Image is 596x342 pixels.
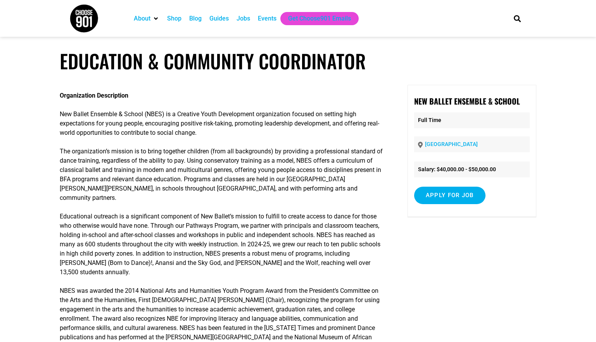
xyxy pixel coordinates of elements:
[130,12,501,25] nav: Main nav
[60,92,128,99] strong: Organization Description
[167,14,181,23] a: Shop
[189,14,202,23] a: Blog
[60,147,384,203] p: The organization’s mission is to bring together children (from all backgrounds) by providing a pr...
[414,112,530,128] p: Full Time
[60,50,537,72] h1: Education & Community Coordinator
[60,212,384,277] p: Educational outreach is a significant component of New Ballet’s mission to fulfill to create acce...
[414,187,485,204] input: Apply for job
[60,110,384,137] p: New Ballet Ensemble & School (NBES) is a Creative Youth Development organization focused on setti...
[130,12,163,25] div: About
[414,162,530,177] li: Salary: $40,000.00 - $50,000.00
[425,141,478,147] a: [GEOGRAPHIC_DATA]
[209,14,229,23] a: Guides
[511,12,523,25] div: Search
[237,14,250,23] a: Jobs
[134,14,150,23] a: About
[258,14,276,23] a: Events
[414,95,520,107] strong: New Ballet Ensemble & School
[288,14,351,23] a: Get Choose901 Emails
